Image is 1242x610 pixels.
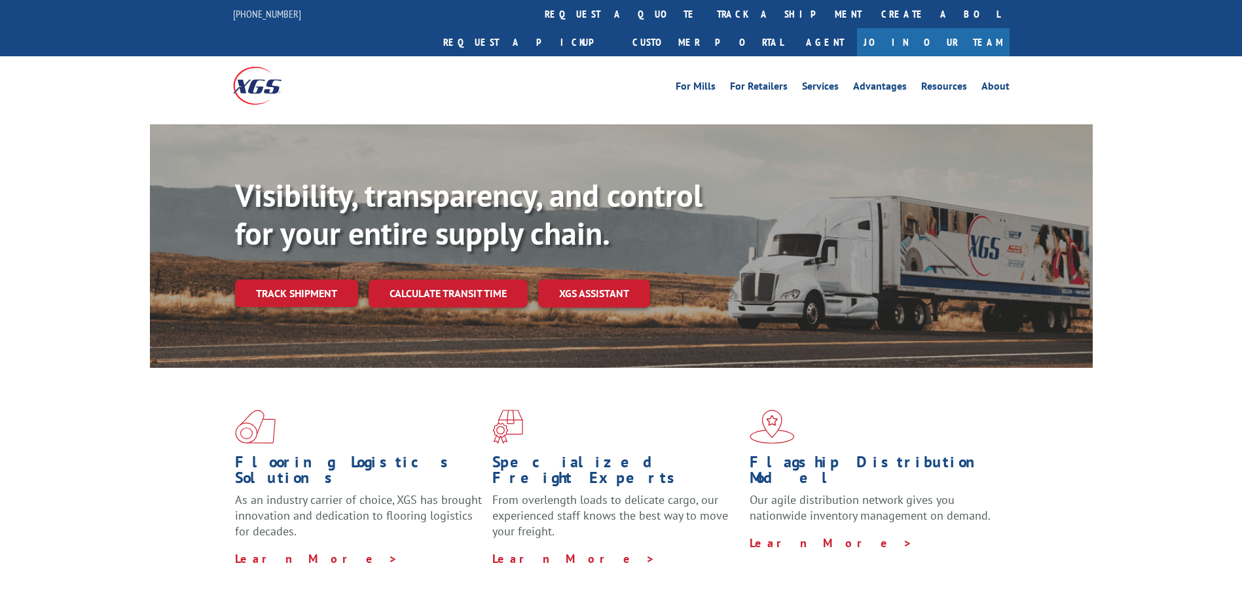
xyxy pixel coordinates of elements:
p: From overlength loads to delicate cargo, our experienced staff knows the best way to move your fr... [492,492,740,550]
b: Visibility, transparency, and control for your entire supply chain. [235,175,703,253]
a: Learn More > [492,551,655,566]
a: Services [802,81,839,96]
a: For Retailers [730,81,788,96]
a: XGS ASSISTANT [538,279,650,308]
a: Learn More > [750,535,913,550]
h1: Flooring Logistics Solutions [235,454,483,492]
img: xgs-icon-focused-on-flooring-red [492,410,523,444]
a: Resources [921,81,967,96]
a: Join Our Team [857,28,1010,56]
img: xgs-icon-total-supply-chain-intelligence-red [235,410,276,444]
a: Advantages [853,81,907,96]
a: Track shipment [235,279,358,307]
img: xgs-icon-flagship-distribution-model-red [750,410,795,444]
a: Customer Portal [623,28,793,56]
span: As an industry carrier of choice, XGS has brought innovation and dedication to flooring logistics... [235,492,482,539]
a: Request a pickup [433,28,623,56]
a: About [981,81,1010,96]
h1: Specialized Freight Experts [492,454,740,492]
a: For Mills [676,81,716,96]
a: Agent [793,28,857,56]
a: [PHONE_NUMBER] [233,7,301,20]
span: Our agile distribution network gives you nationwide inventory management on demand. [750,492,991,523]
a: Calculate transit time [369,279,528,308]
h1: Flagship Distribution Model [750,454,997,492]
a: Learn More > [235,551,398,566]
